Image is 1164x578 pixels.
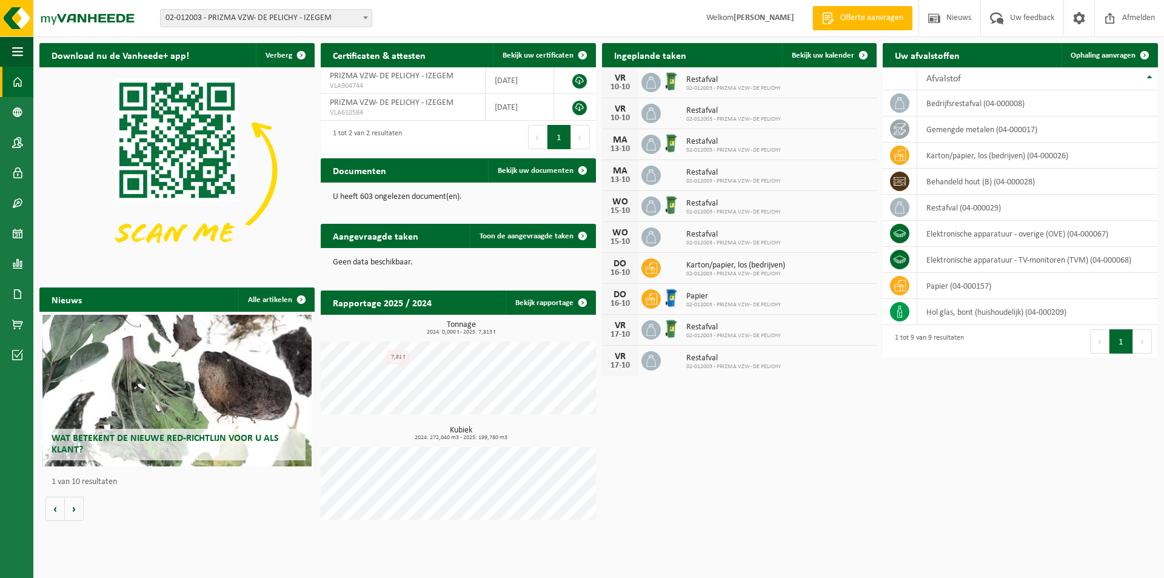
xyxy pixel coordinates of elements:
span: Restafval [686,106,781,116]
div: 13-10 [608,145,632,153]
img: Download de VHEPlus App [39,67,315,274]
div: WO [608,197,632,207]
span: Offerte aanvragen [837,12,906,24]
span: Ophaling aanvragen [1071,52,1136,59]
p: Geen data beschikbaar. [333,258,584,267]
td: [DATE] [486,94,554,121]
span: Restafval [686,230,781,240]
button: Previous [528,125,547,149]
div: 13-10 [608,176,632,184]
div: DO [608,290,632,300]
a: Bekijk rapportage [506,291,595,315]
a: Ophaling aanvragen [1061,43,1157,67]
h2: Certificaten & attesten [321,43,438,67]
h2: Uw afvalstoffen [883,43,972,67]
button: Next [1133,329,1152,354]
td: elektronische apparatuur - overige (OVE) (04-000067) [917,221,1158,247]
div: MA [608,135,632,145]
div: 16-10 [608,300,632,308]
h3: Kubiek [327,426,596,441]
div: VR [608,321,632,331]
td: papier (04-000157) [917,273,1158,299]
h3: Tonnage [327,321,596,335]
img: WB-0240-HPE-GN-01 [661,133,681,153]
div: 7,81 t [387,351,409,364]
span: Restafval [686,168,781,178]
span: Karton/papier, los (bedrijven) [686,261,785,271]
span: 02-012003 - PRIZMA VZW- DE PELICHY [686,240,781,247]
span: 02-012003 - PRIZMA VZW- DE PELICHY [686,301,781,309]
button: Vorige [45,497,65,521]
span: PRIZMA VZW- DE PELICHY - IZEGEM [330,72,453,81]
span: Bekijk uw kalender [792,52,854,59]
div: 17-10 [608,331,632,339]
span: Wat betekent de nieuwe RED-richtlijn voor u als klant? [52,434,279,455]
div: VR [608,104,632,114]
span: Bekijk uw documenten [498,167,574,175]
span: VLA610584 [330,108,476,118]
button: 1 [1109,329,1133,354]
button: Volgende [65,497,84,521]
a: Bekijk uw certificaten [493,43,595,67]
span: Restafval [686,199,781,209]
iframe: chat widget [6,551,202,578]
a: Offerte aanvragen [812,6,912,30]
div: 15-10 [608,238,632,246]
td: karton/papier, los (bedrijven) (04-000026) [917,143,1158,169]
div: 1 tot 2 van 2 resultaten [327,124,402,150]
a: Bekijk uw kalender [782,43,875,67]
div: VR [608,73,632,83]
td: [DATE] [486,67,554,94]
a: Bekijk uw documenten [488,158,595,183]
span: 02-012003 - PRIZMA VZW- DE PELICHY [686,147,781,154]
img: WB-0240-HPE-GN-01 [661,318,681,339]
h2: Aangevraagde taken [321,224,430,247]
button: Verberg [256,43,313,67]
div: WO [608,228,632,238]
span: 2024: 0,000 t - 2025: 7,813 t [327,329,596,335]
span: 02-012003 - PRIZMA VZW- DE PELICHY [686,116,781,123]
span: 2024: 272,040 m3 - 2025: 199,780 m3 [327,435,596,441]
div: 1 tot 9 van 9 resultaten [889,328,964,355]
td: restafval (04-000029) [917,195,1158,221]
span: Verberg [266,52,292,59]
td: behandeld hout (B) (04-000028) [917,169,1158,195]
span: 02-012003 - PRIZMA VZW- DE PELICHY [686,271,785,278]
span: 02-012003 - PRIZMA VZW- DE PELICHY - IZEGEM [160,9,372,27]
span: Restafval [686,354,781,363]
td: elektronische apparatuur - TV-monitoren (TVM) (04-000068) [917,247,1158,273]
span: PRIZMA VZW- DE PELICHY - IZEGEM [330,98,453,107]
span: Restafval [686,323,781,332]
button: Next [571,125,590,149]
div: 16-10 [608,269,632,277]
td: gemengde metalen (04-000017) [917,116,1158,143]
div: 10-10 [608,83,632,92]
button: Previous [1090,329,1109,354]
a: Alle artikelen [238,287,313,312]
div: 17-10 [608,361,632,370]
p: U heeft 603 ongelezen document(en). [333,193,584,201]
img: WB-0240-HPE-GN-01 [661,71,681,92]
span: Toon de aangevraagde taken [480,232,574,240]
h2: Download nu de Vanheede+ app! [39,43,201,67]
h2: Nieuws [39,287,94,311]
div: 10-10 [608,114,632,123]
img: WB-0240-HPE-BE-01 [661,287,681,308]
div: 15-10 [608,207,632,215]
div: MA [608,166,632,176]
td: bedrijfsrestafval (04-000008) [917,90,1158,116]
span: Restafval [686,137,781,147]
a: Wat betekent de nieuwe RED-richtlijn voor u als klant? [42,315,312,466]
strong: [PERSON_NAME] [734,13,794,22]
span: 02-012003 - PRIZMA VZW- DE PELICHY [686,363,781,371]
div: VR [608,352,632,361]
img: WB-0240-HPE-GN-01 [661,195,681,215]
span: 02-012003 - PRIZMA VZW- DE PELICHY - IZEGEM [161,10,372,27]
span: 02-012003 - PRIZMA VZW- DE PELICHY [686,178,781,185]
span: 02-012003 - PRIZMA VZW- DE PELICHY [686,85,781,92]
a: Toon de aangevraagde taken [470,224,595,248]
span: Bekijk uw certificaten [503,52,574,59]
span: VLA904744 [330,81,476,91]
h2: Documenten [321,158,398,182]
span: Restafval [686,75,781,85]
